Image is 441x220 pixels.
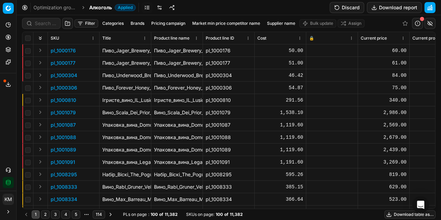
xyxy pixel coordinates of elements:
[257,184,303,190] div: 385.15
[102,72,148,79] p: Пиво_Underwood_Brewery_Rising_Sun_світле_5%_0.33_л_з/б
[206,208,252,215] div: pl_1008335
[361,171,407,178] div: 819.00
[41,210,50,219] button: 2
[3,194,14,205] button: КM
[257,97,303,104] div: 291.56
[36,121,44,129] button: Expand
[148,19,188,28] button: Pricing campaign
[216,212,223,217] strong: 100
[361,146,407,153] div: 2,439.00
[102,146,148,153] p: Упаковка_вина_Domodo_Pinot_Grigio_Puglia_IGP_біле_сухе_4.5_л_(0.75_л_х_6_шт.)
[36,133,44,141] button: Expand
[36,195,44,203] button: Expand
[36,158,44,166] button: Expand
[154,47,200,54] div: Пиво_Jager_Brewery_Франкель_світле_4.2%_0.5_л_з/б
[206,196,252,203] div: pl_1008334
[51,97,76,104] button: pl_1000810
[61,210,70,219] button: 4
[361,159,407,166] div: 3,269.00
[123,212,178,217] div: :
[51,196,77,203] button: pl_1008334
[123,212,147,217] span: PLs on page
[384,210,435,219] button: Download table as...
[361,47,407,54] div: 60.00
[3,194,13,205] span: КM
[102,109,148,116] p: Вино_Scala_Dei_Prior_DOC_Priorat_червоне_сухе_0.75_л
[257,35,266,41] span: Cost
[224,212,228,217] strong: of
[51,159,75,166] button: pl_1001091
[36,71,44,79] button: Expand
[51,47,76,54] p: pl_1000176
[102,208,148,215] p: Вино_Bodega_Volcanes_de_Chile_Reserva_Sauvig_Blanc_13%_біле_сухе_0.75_л
[206,146,252,153] div: pl_1001089
[102,134,148,141] p: Упаковка_вина_Domodo_Negroamaro_Puglia_IGP_Puglia_червоне_сухе_4.5_л_(0.75_л_х_6_шт.)
[154,60,200,66] div: Пиво_Jager_Brewery_Солодка_Юзефа_напівтемне_4.5%_0.5_л_з/б
[102,35,111,41] span: Title
[51,146,76,153] button: pl_1001089
[154,208,200,215] div: Вино_Bodega_Volcanes_de_Chile_Reserva_Sauvig_Blanc_13%_біле_сухе_0.75_л
[309,35,314,41] span: 🔒
[361,184,407,190] div: 629.00
[74,19,98,28] button: Filter
[154,159,200,166] div: Упаковка_вина_Legaris_Sauvignon_Blanc_DO_Rueda_біле_сухе_4.5_л_(0.75_л_х_6_шт.)
[361,84,407,91] div: 75.00
[257,109,303,116] div: 1,538.10
[36,59,44,67] button: Expand
[102,97,148,104] p: Ігристе_вино_IL_Lusio_Cava_Nature_біле_брют_натюр_0.75_л
[51,208,77,215] button: pl_1008335
[412,197,429,213] div: Open Intercom Messenger
[154,196,200,203] div: Вино_Max_Barreau_Merlot_Rouge_12%_червоне_сухе_0.75_л
[33,4,78,11] a: Optimization groups
[102,159,148,166] p: Упаковка_вина_Legaris_Sauvignon_Blanc_DO_Rueda_біле_сухе_4.5_л_(0.75_л_х_6_шт.)
[128,19,147,28] button: Brands
[36,108,44,116] button: Expand
[154,134,200,141] div: Упаковка_вина_Domodo_Negroamaro_Puglia_IGP_Puglia_червоне_сухе_4.5_л_(0.75_л_х_6_шт.)
[257,84,303,91] div: 54.87
[32,210,40,219] button: 1
[361,122,407,128] div: 2,569.00
[22,210,115,219] nav: pagination
[33,4,136,11] nav: breadcrumb
[257,146,303,153] div: 1,119.60
[154,146,200,153] div: Упаковка_вина_Domodo_Pinot_Grigio_Puglia_IGP_біле_сухе_4.5_л_(0.75_л_х_6_шт.)
[51,72,77,79] p: pl_1000304
[154,84,200,91] div: Пиво_Forever_Honey_Moon_світле_5.5%_0.5_л_з/б
[154,35,189,41] span: Product line name
[51,122,76,128] button: pl_1001087
[51,184,77,190] button: pl_1008333
[36,83,44,92] button: Expand
[206,60,252,66] div: pl_1000177
[186,212,214,217] span: SKUs on page :
[206,184,252,190] div: pl_1008333
[154,72,200,79] div: Пиво_Underwood_Brewery_Rising_Sun_світле_5%_0.33_л_з/б
[51,84,77,91] button: pl_1000306
[338,19,365,28] button: Assign
[257,47,303,54] div: 50.00
[115,4,136,11] span: Applied
[367,2,422,13] button: Download report
[257,72,303,79] div: 46.42
[36,46,44,54] button: Expand
[206,35,234,41] span: Product line ID
[154,109,200,116] div: Вино_Scala_Dei_Prior_DOC_Priorat_червоне_сухе_0.75_л
[102,122,148,128] p: Упаковка_вина_Domodo_Chardonnay_Puglia_IGP_Puglia_біле_сухе_4.5_л_(0.75_л_х_6_шт.)
[89,4,136,11] span: АлкогольApplied
[361,109,407,116] div: 2,986.00
[257,196,303,203] div: 366.64
[51,109,76,116] button: pl_1001079
[361,72,407,79] div: 84.00
[206,171,252,178] div: pl_1008295
[35,20,56,27] input: Search by SKU or title
[89,4,112,11] span: Алкоголь
[206,72,252,79] div: pl_1000304
[159,212,163,217] strong: of
[36,182,44,191] button: Expand
[36,207,44,216] button: Expand
[154,97,200,104] div: Ігристе_вино_IL_Lusio_Cava_Nature_біле_брют_натюр_0.75_л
